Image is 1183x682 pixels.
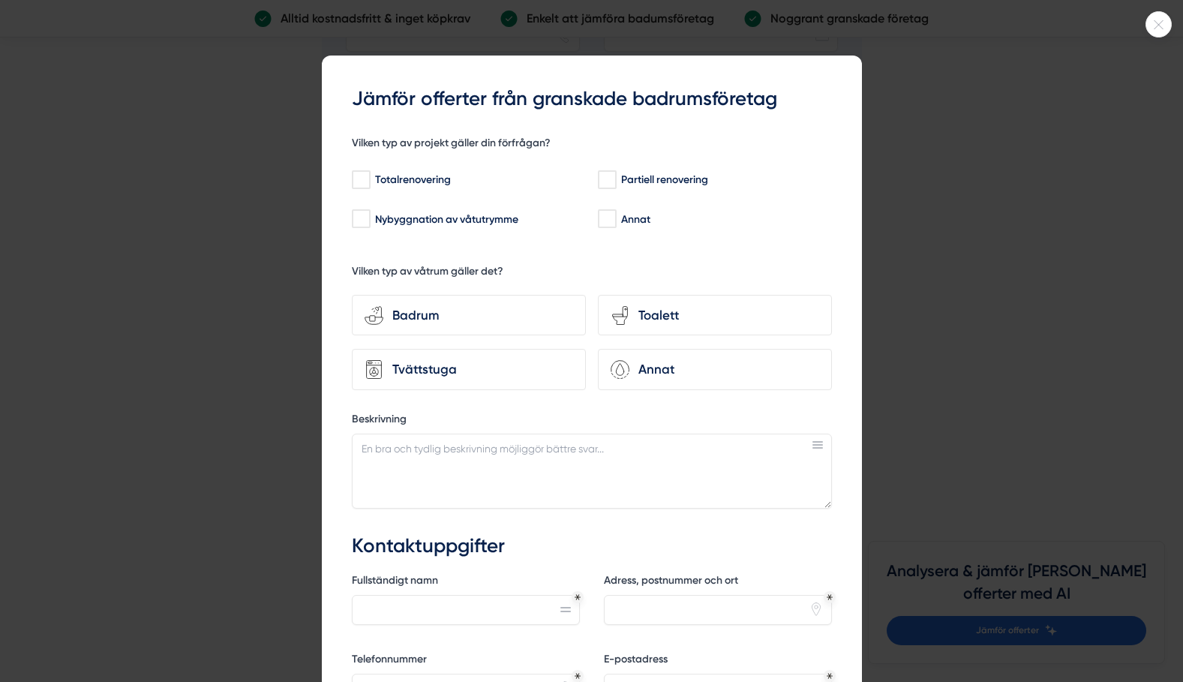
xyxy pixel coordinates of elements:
div: Obligatoriskt [575,673,581,679]
input: Totalrenovering [352,173,369,188]
label: Fullständigt namn [352,573,580,592]
h5: Vilken typ av våtrum gäller det? [352,264,503,283]
label: E-postadress [604,652,832,671]
div: Obligatoriskt [827,673,833,679]
div: Obligatoriskt [827,594,833,600]
input: Annat [598,212,615,227]
input: Nybyggnation av våtutrymme [352,212,369,227]
div: Obligatoriskt [575,594,581,600]
h3: Kontaktuppgifter [352,533,832,560]
input: Partiell renovering [598,173,615,188]
label: Adress, postnummer och ort [604,573,832,592]
label: Beskrivning [352,412,832,431]
h5: Vilken typ av projekt gäller din förfrågan? [352,136,551,155]
label: Telefonnummer [352,652,580,671]
h3: Jämför offerter från granskade badrumsföretag [352,86,832,113]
